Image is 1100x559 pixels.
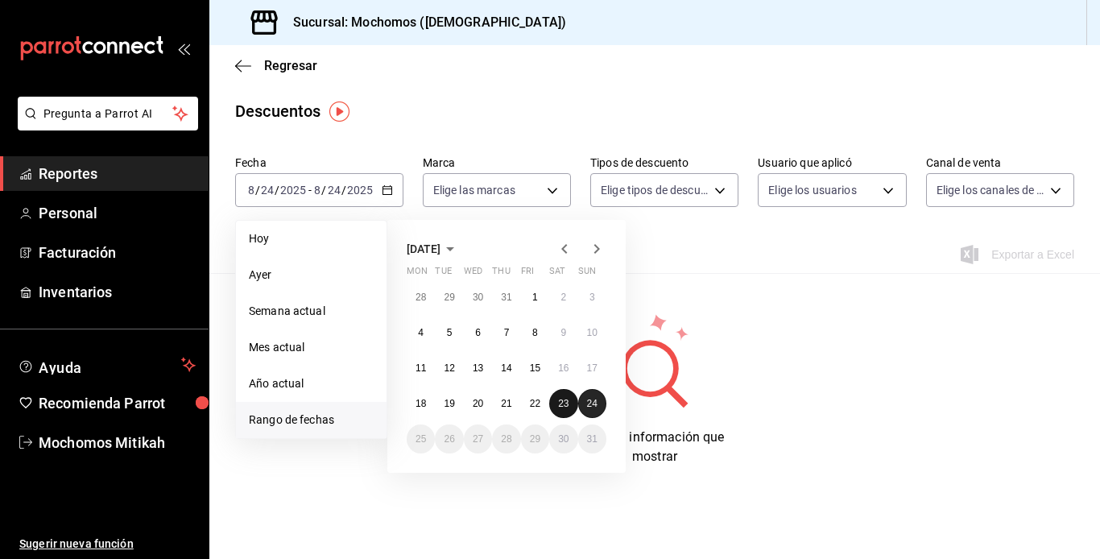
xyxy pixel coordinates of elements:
[435,266,451,283] abbr: Tuesday
[587,327,598,338] abbr: August 10, 2025
[249,303,374,320] span: Semana actual
[39,281,196,303] span: Inventarios
[39,242,196,263] span: Facturación
[504,327,510,338] abbr: August 7, 2025
[407,389,435,418] button: August 18, 2025
[549,266,565,283] abbr: Saturday
[321,184,326,197] span: /
[416,362,426,374] abbr: August 11, 2025
[758,157,906,168] label: Usuario que aplicó
[530,433,540,445] abbr: August 29, 2025
[407,424,435,453] button: August 25, 2025
[39,392,196,414] span: Recomienda Parrot
[435,283,463,312] button: July 29, 2025
[558,398,569,409] abbr: August 23, 2025
[447,327,453,338] abbr: August 5, 2025
[418,327,424,338] abbr: August 4, 2025
[249,230,374,247] span: Hoy
[492,354,520,383] button: August 14, 2025
[501,362,511,374] abbr: August 14, 2025
[587,433,598,445] abbr: August 31, 2025
[473,433,483,445] abbr: August 27, 2025
[444,433,454,445] abbr: August 26, 2025
[549,283,577,312] button: August 2, 2025
[521,424,549,453] button: August 29, 2025
[407,266,428,283] abbr: Monday
[532,292,538,303] abbr: August 1, 2025
[423,157,571,168] label: Marca
[578,283,606,312] button: August 3, 2025
[530,398,540,409] abbr: August 22, 2025
[279,184,307,197] input: ----
[249,375,374,392] span: Año actual
[492,318,520,347] button: August 7, 2025
[260,184,275,197] input: --
[464,318,492,347] button: August 6, 2025
[549,389,577,418] button: August 23, 2025
[407,354,435,383] button: August 11, 2025
[329,101,349,122] img: Tooltip marker
[444,362,454,374] abbr: August 12, 2025
[235,99,320,123] div: Descuentos
[435,354,463,383] button: August 12, 2025
[492,389,520,418] button: August 21, 2025
[590,157,738,168] label: Tipos de descuento
[249,412,374,429] span: Rango de fechas
[473,362,483,374] abbr: August 13, 2025
[346,184,374,197] input: ----
[416,433,426,445] abbr: August 25, 2025
[549,354,577,383] button: August 16, 2025
[560,292,566,303] abbr: August 2, 2025
[435,424,463,453] button: August 26, 2025
[249,339,374,356] span: Mes actual
[235,157,403,168] label: Fecha
[578,318,606,347] button: August 10, 2025
[264,58,317,73] span: Regresar
[39,202,196,224] span: Personal
[407,283,435,312] button: July 28, 2025
[501,433,511,445] abbr: August 28, 2025
[578,266,596,283] abbr: Sunday
[247,184,255,197] input: --
[768,182,856,198] span: Elige los usuarios
[435,389,463,418] button: August 19, 2025
[473,398,483,409] abbr: August 20, 2025
[549,318,577,347] button: August 9, 2025
[464,283,492,312] button: July 30, 2025
[39,355,175,375] span: Ayuda
[492,424,520,453] button: August 28, 2025
[43,106,173,122] span: Pregunta a Parrot AI
[327,184,341,197] input: --
[501,292,511,303] abbr: July 31, 2025
[587,398,598,409] abbr: August 24, 2025
[521,283,549,312] button: August 1, 2025
[464,424,492,453] button: August 27, 2025
[407,318,435,347] button: August 4, 2025
[177,42,190,55] button: open_drawer_menu
[341,184,346,197] span: /
[492,283,520,312] button: July 31, 2025
[560,327,566,338] abbr: August 9, 2025
[521,266,534,283] abbr: Friday
[280,13,566,32] h3: Sucursal: Mochomos ([DEMOGRAPHIC_DATA])
[464,266,482,283] abbr: Wednesday
[416,292,426,303] abbr: July 28, 2025
[433,182,515,198] span: Elige las marcas
[255,184,260,197] span: /
[578,424,606,453] button: August 31, 2025
[558,433,569,445] abbr: August 30, 2025
[18,97,198,130] button: Pregunta a Parrot AI
[39,163,196,184] span: Reportes
[464,354,492,383] button: August 13, 2025
[532,327,538,338] abbr: August 8, 2025
[549,424,577,453] button: August 30, 2025
[19,536,196,553] span: Sugerir nueva función
[473,292,483,303] abbr: July 30, 2025
[275,184,279,197] span: /
[521,354,549,383] button: August 15, 2025
[492,266,510,283] abbr: Thursday
[249,267,374,284] span: Ayer
[416,398,426,409] abbr: August 18, 2025
[313,184,321,197] input: --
